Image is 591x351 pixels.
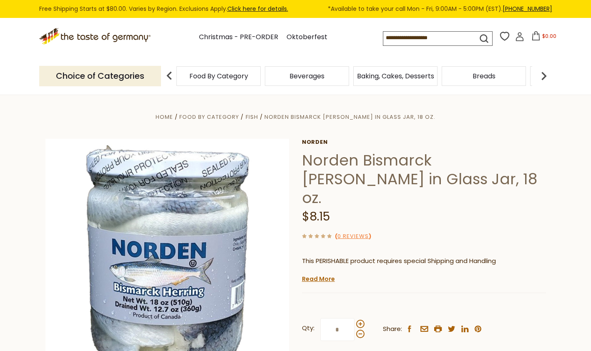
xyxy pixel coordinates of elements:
a: Beverages [289,73,324,79]
input: Qty: [320,318,355,341]
a: Oktoberfest [287,32,327,43]
a: 0 Reviews [337,232,369,241]
span: Share: [383,324,402,334]
a: Food By Category [189,73,248,79]
a: Fish [246,113,258,121]
img: previous arrow [161,68,178,84]
a: [PHONE_NUMBER] [503,5,552,13]
a: Norden Bismarck [PERSON_NAME] in Glass Jar, 18 oz. [264,113,435,121]
span: $0.00 [542,33,556,40]
span: $8.15 [302,208,330,225]
strong: Qty: [302,323,314,333]
p: This PERISHABLE product requires special Shipping and Handling [302,256,546,266]
a: Baking, Cakes, Desserts [357,73,434,79]
p: Choice of Categories [39,66,161,86]
img: next arrow [536,68,552,84]
span: ( ) [335,232,371,240]
a: Norden [302,139,546,145]
a: Home [156,113,173,121]
a: Food By Category [179,113,239,121]
a: Breads [473,73,495,79]
a: Christmas - PRE-ORDER [199,32,278,43]
a: Read More [302,275,335,283]
a: Click here for details. [227,5,288,13]
li: We will ship this product in heat-protective packaging and ice. [310,272,546,283]
span: *Available to take your call Mon - Fri, 9:00AM - 5:00PM (EST). [328,4,552,14]
button: $0.00 [526,31,561,44]
div: Free Shipping Starts at $80.00. Varies by Region. Exclusions Apply. [39,4,552,14]
h1: Norden Bismarck [PERSON_NAME] in Glass Jar, 18 oz. [302,151,546,207]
